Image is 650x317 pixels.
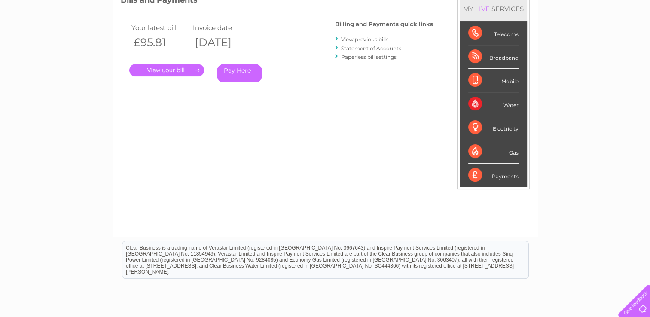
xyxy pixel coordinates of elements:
a: Pay Here [217,64,262,82]
th: £95.81 [129,34,191,51]
td: Your latest bill [129,22,191,34]
th: [DATE] [191,34,253,51]
a: Contact [593,37,614,43]
div: Mobile [468,69,519,92]
a: View previous bills [341,36,388,43]
a: Statement of Accounts [341,45,401,52]
td: Invoice date [191,22,253,34]
img: logo.png [23,22,67,49]
div: Payments [468,164,519,187]
a: Energy [520,37,539,43]
div: Gas [468,140,519,164]
a: Telecoms [544,37,570,43]
a: 0333 014 3131 [488,4,547,15]
h4: Billing and Payments quick links [335,21,433,27]
div: Broadband [468,45,519,69]
a: Log out [622,37,642,43]
div: Water [468,92,519,116]
a: . [129,64,204,76]
a: Paperless bill settings [341,54,397,60]
div: Electricity [468,116,519,140]
div: LIVE [473,5,491,13]
a: Blog [575,37,588,43]
a: Water [499,37,515,43]
div: Clear Business is a trading name of Verastar Limited (registered in [GEOGRAPHIC_DATA] No. 3667643... [122,5,528,42]
div: Telecoms [468,21,519,45]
